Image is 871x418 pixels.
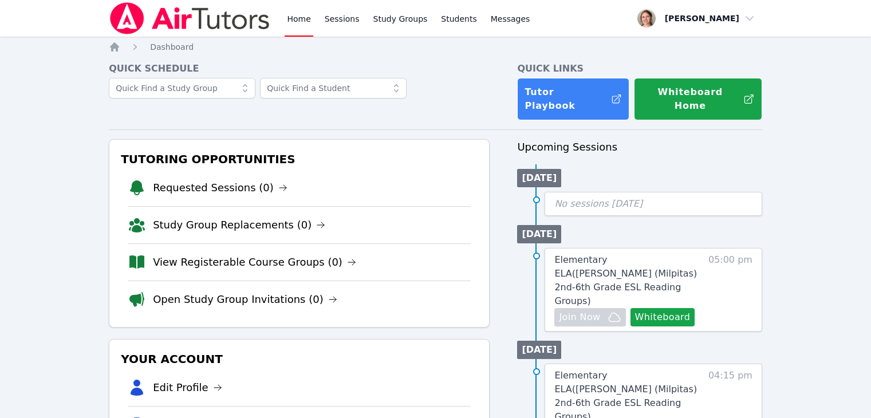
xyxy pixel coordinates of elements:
h4: Quick Schedule [109,62,490,76]
li: [DATE] [517,225,561,243]
span: Messages [491,13,530,25]
h3: Your Account [119,349,480,369]
button: Whiteboard Home [634,78,762,120]
input: Quick Find a Study Group [109,78,255,98]
img: Air Tutors [109,2,271,34]
span: Join Now [559,310,600,324]
a: Tutor Playbook [517,78,629,120]
li: [DATE] [517,341,561,359]
span: No sessions [DATE] [554,198,643,209]
a: Study Group Replacements (0) [153,217,325,233]
span: Dashboard [150,42,194,52]
a: Dashboard [150,41,194,53]
button: Join Now [554,308,625,326]
input: Quick Find a Student [260,78,407,98]
a: View Registerable Course Groups (0) [153,254,356,270]
nav: Breadcrumb [109,41,762,53]
h4: Quick Links [517,62,762,76]
a: Edit Profile [153,380,222,396]
button: Whiteboard [630,308,695,326]
a: Elementary ELA([PERSON_NAME] (Milpitas) 2nd-6th Grade ESL Reading Groups) [554,253,703,308]
span: 05:00 pm [708,253,752,326]
h3: Tutoring Opportunities [119,149,480,169]
a: Open Study Group Invitations (0) [153,291,337,307]
h3: Upcoming Sessions [517,139,762,155]
a: Requested Sessions (0) [153,180,287,196]
li: [DATE] [517,169,561,187]
span: Elementary ELA ( [PERSON_NAME] (Milpitas) 2nd-6th Grade ESL Reading Groups ) [554,254,697,306]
